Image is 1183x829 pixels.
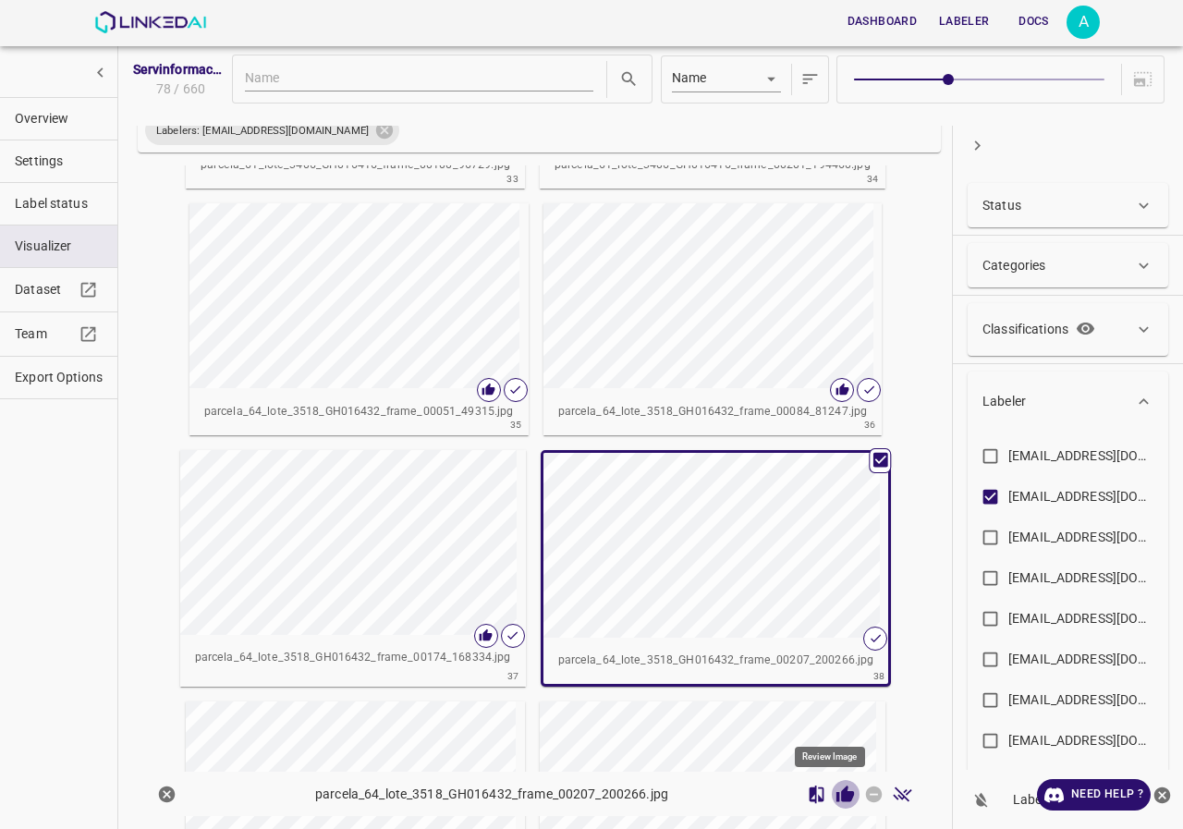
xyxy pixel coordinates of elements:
[1004,6,1063,37] button: Docs
[83,55,117,90] button: show more
[315,785,668,804] p: parcela_64_lote_3518_GH016432_frame_00207_200266.jpg
[836,3,928,41] a: Dashboard
[1151,779,1174,811] button: close-help
[15,109,103,128] span: Overview
[195,650,511,666] p: parcela_64_lote_3518_GH016432_frame_00174_168334.jpg
[558,652,874,669] p: parcela_64_lote_3518_GH016432_frame_00207_200266.jpg
[245,67,593,91] input: Name
[796,60,824,99] button: sort
[873,668,885,684] span: 38
[615,65,643,93] button: search
[507,668,519,684] span: 37
[543,453,889,684] button: parcela_64_lote_3518_GH016432_frame_00207_200266.jpgparcela_64_lote_3518_GH016432_frame_00207_200...
[15,237,103,256] span: Visualizer
[506,171,518,187] span: 33
[189,203,529,434] button: parcela_64_lote_3518_GH016432_frame_00051_49315.jpgparcela_64_lote_3518_GH016432_frame_00051_4931...
[15,152,103,171] span: Settings
[928,3,1000,41] a: Labeler
[145,116,399,145] div: Labelers: [EMAIL_ADDRESS][DOMAIN_NAME]
[840,6,924,37] button: Dashboard
[1000,3,1067,41] a: Docs
[795,747,865,767] div: Review Image
[15,368,103,387] span: Export Options
[543,203,883,434] button: parcela_64_lote_3518_GH016432_frame_00084_81247.jpgparcela_64_lote_3518_GH016432_frame_00084_8124...
[888,780,917,809] button: Done Image
[510,417,522,433] span: 35
[555,157,871,174] p: parcela_61_lote_3406_GH016416_frame_00201_194460.jpg
[1067,6,1100,39] div: A
[831,780,860,809] button: Review Image
[152,79,205,99] span: 78 / 660
[15,194,103,213] span: Label status
[15,280,74,299] span: Dataset
[864,417,876,433] span: 36
[1067,6,1100,39] button: Open settings
[672,67,781,91] div: Name
[15,324,74,344] span: Team
[802,780,831,809] button: Compare Image
[867,171,879,187] span: 34
[94,11,206,33] img: LinkedAI
[201,157,510,174] p: parcela_61_lote_3406_GH016416_frame_00100_96729.jpg
[180,450,526,681] button: parcela_64_lote_3518_GH016432_frame_00174_168334.jpgparcela_64_lote_3518_GH016432_frame_00174_168...
[1037,779,1151,811] a: Need Help ?
[204,404,514,421] p: parcela_64_lote_3518_GH016432_frame_00051_49315.jpg
[932,6,996,37] button: Labeler
[145,123,380,139] span: Labelers: [EMAIL_ADDRESS][DOMAIN_NAME]
[558,404,868,421] p: parcela_64_lote_3518_GH016432_frame_00084_81247.jpg
[133,60,226,79] span: Servinformación_Arandanos_2025_07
